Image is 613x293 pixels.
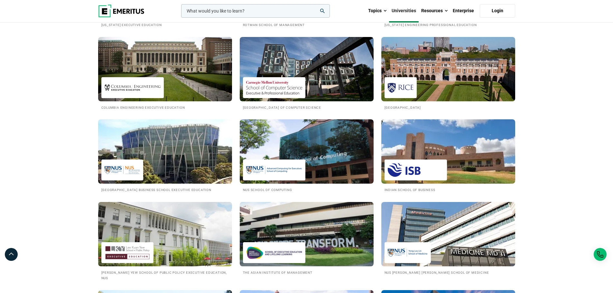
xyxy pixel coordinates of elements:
a: Universities We Work With National University of Singapore Business School Executive Education [G... [98,119,232,192]
img: Lee Kuan Yew School of Public Policy Executive Education, NUS [105,245,150,260]
img: NUS Yong Loo Lin School of Medicine [388,245,428,260]
h2: NUS School of Computing [243,187,370,192]
a: Universities We Work With NUS School of Computing NUS School of Computing [240,119,374,192]
img: Universities We Work With [240,202,374,266]
h2: The Asian Institute of Management [243,270,370,275]
h2: [US_STATE] Engineering Professional Education [385,22,512,27]
img: Carnegie Mellon University School of Computer Science [246,80,302,95]
img: Indian School of Business [388,163,444,177]
h2: Columbia Engineering Executive Education [101,105,229,110]
a: Universities We Work With Indian School of Business Indian School of Business [381,119,515,192]
img: Universities We Work With [381,202,515,266]
img: Rice University [388,80,413,95]
h2: [GEOGRAPHIC_DATA] [385,105,512,110]
a: Universities We Work With Lee Kuan Yew School of Public Policy Executive Education, NUS [PERSON_N... [98,202,232,280]
h2: [PERSON_NAME] Yew School of Public Policy Executive Education, NUS [101,270,229,280]
a: Universities We Work With Carnegie Mellon University School of Computer Science [GEOGRAPHIC_DATA]... [240,37,374,110]
h2: NUS [PERSON_NAME] [PERSON_NAME] School of Medicine [385,270,512,275]
h2: Indian School of Business [385,187,512,192]
a: Universities We Work With Asian Institute of Management The Asian Institute of Management [240,202,374,275]
img: Universities We Work With [240,119,374,184]
a: Universities We Work With Columbia Engineering Executive Education Columbia Engineering Executive... [98,37,232,110]
input: woocommerce-product-search-field-0 [181,4,330,18]
img: Universities We Work With [91,116,239,187]
img: National University of Singapore Business School Executive Education [105,163,140,177]
img: Universities We Work With [98,37,232,101]
h2: Rotman School of Management [243,22,370,27]
h2: [GEOGRAPHIC_DATA] of Computer Science [243,105,370,110]
a: Login [480,4,515,18]
h2: [US_STATE] Executive Education [101,22,229,27]
img: Universities We Work With [98,202,232,266]
h2: [GEOGRAPHIC_DATA] Business School Executive Education [101,187,229,192]
a: Universities We Work With NUS Yong Loo Lin School of Medicine NUS [PERSON_NAME] [PERSON_NAME] Sch... [381,202,515,275]
img: Asian Institute of Management [246,245,302,260]
img: Universities We Work With [240,37,374,101]
img: Columbia Engineering Executive Education [105,80,161,95]
img: NUS School of Computing [246,163,302,177]
a: Universities We Work With Rice University [GEOGRAPHIC_DATA] [381,37,515,110]
img: Universities We Work With [381,37,515,101]
img: Universities We Work With [381,119,515,184]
